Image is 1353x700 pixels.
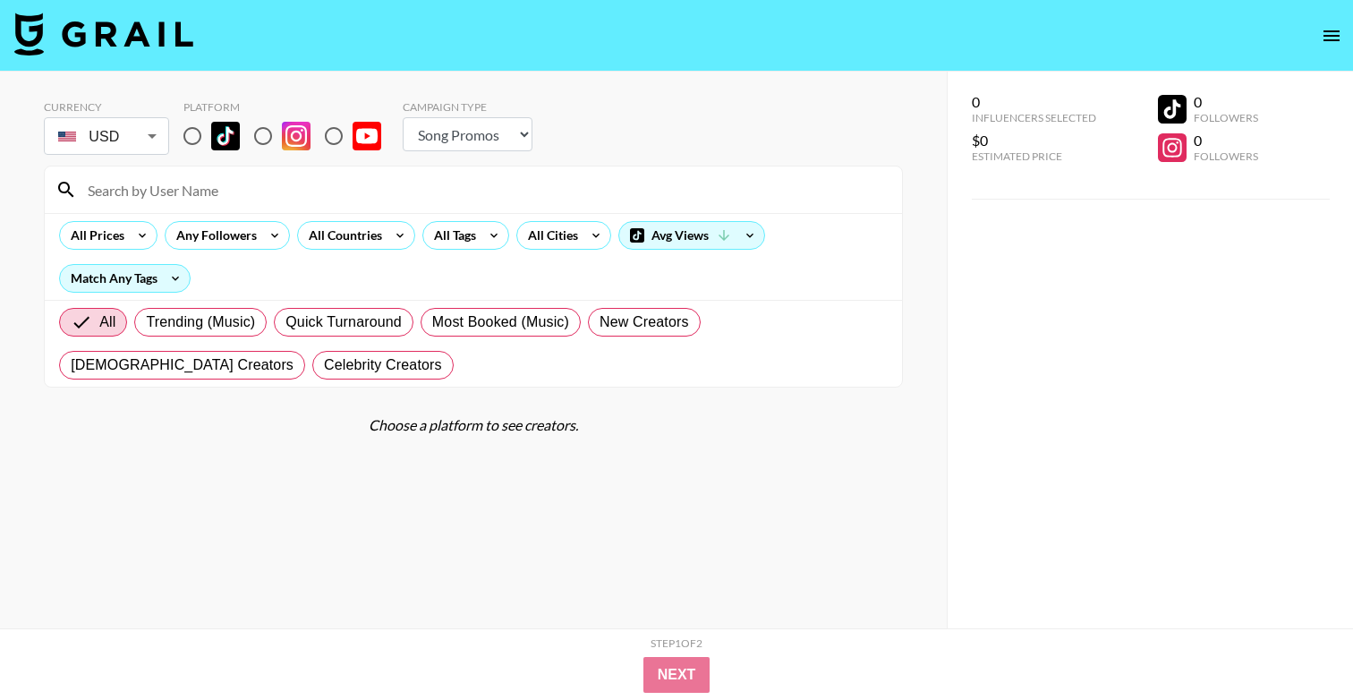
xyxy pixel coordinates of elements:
[285,312,402,333] span: Quick Turnaround
[517,222,582,249] div: All Cities
[71,354,294,376] span: [DEMOGRAPHIC_DATA] Creators
[619,222,764,249] div: Avg Views
[77,175,891,204] input: Search by User Name
[600,312,689,333] span: New Creators
[1194,93,1258,111] div: 0
[324,354,442,376] span: Celebrity Creators
[432,312,569,333] span: Most Booked (Music)
[146,312,255,333] span: Trending (Music)
[423,222,480,249] div: All Tags
[60,265,190,292] div: Match Any Tags
[47,121,166,152] div: USD
[60,222,128,249] div: All Prices
[298,222,386,249] div: All Countries
[1194,132,1258,149] div: 0
[972,111,1096,124] div: Influencers Selected
[183,100,396,114] div: Platform
[14,13,193,55] img: Grail Talent
[972,93,1096,111] div: 0
[1194,149,1258,163] div: Followers
[99,312,115,333] span: All
[972,132,1096,149] div: $0
[651,636,702,650] div: Step 1 of 2
[643,657,711,693] button: Next
[166,222,260,249] div: Any Followers
[44,100,169,114] div: Currency
[1314,18,1349,54] button: open drawer
[44,416,903,434] div: Choose a platform to see creators.
[1194,111,1258,124] div: Followers
[403,100,532,114] div: Campaign Type
[353,122,381,150] img: YouTube
[282,122,311,150] img: Instagram
[211,122,240,150] img: TikTok
[972,149,1096,163] div: Estimated Price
